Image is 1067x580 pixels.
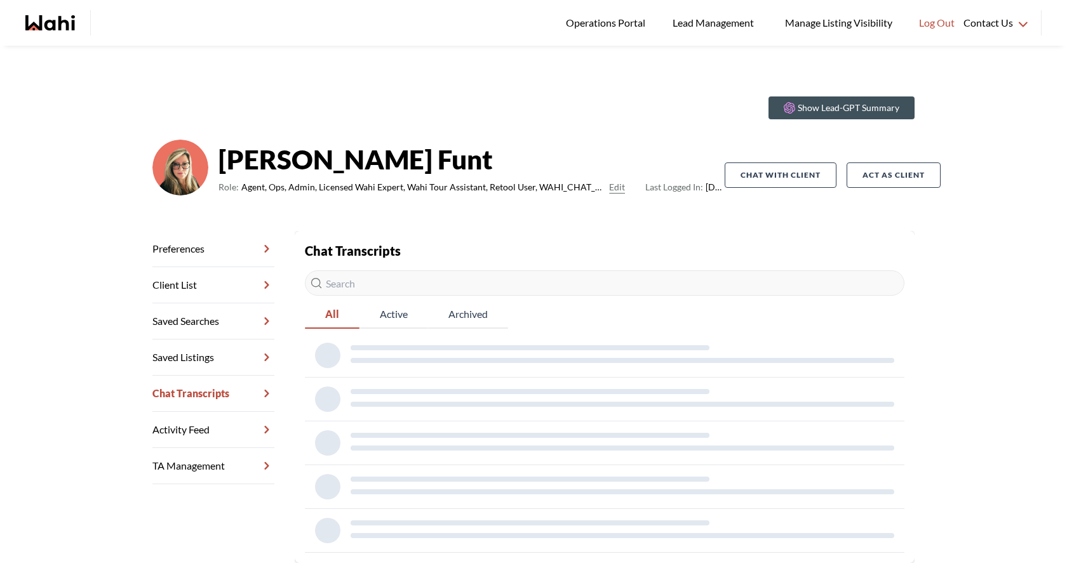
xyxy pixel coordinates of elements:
span: Active [359,301,428,327]
span: Agent, Ops, Admin, Licensed Wahi Expert, Wahi Tour Assistant, Retool User, WAHI_CHAT_MODERATOR [241,180,604,195]
a: Preferences [152,231,274,267]
button: Active [359,301,428,329]
span: [DATE] [645,180,725,195]
strong: Chat Transcripts [305,243,401,258]
input: Search [305,270,904,296]
img: ef0591e0ebeb142b.png [152,140,208,195]
span: Lead Management [673,15,758,31]
p: Show Lead-GPT Summary [798,102,899,114]
span: Operations Portal [566,15,650,31]
a: Client List [152,267,274,303]
a: Activity Feed [152,412,274,448]
span: Manage Listing Visibility [781,15,896,31]
button: All [305,301,359,329]
span: All [305,301,359,327]
span: Role: [218,180,239,195]
strong: [PERSON_NAME] Funt [218,140,725,178]
a: Chat Transcripts [152,376,274,412]
button: Archived [428,301,508,329]
a: Wahi homepage [25,15,75,30]
a: Saved Listings [152,339,274,376]
span: Archived [428,301,508,327]
a: TA Management [152,448,274,484]
button: Edit [609,180,625,195]
a: Saved Searches [152,303,274,339]
span: Log Out [919,15,955,31]
button: Act as Client [847,162,941,188]
button: Show Lead-GPT Summary [768,96,915,119]
span: Last Logged In: [645,181,703,192]
button: Chat with client [725,162,836,188]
